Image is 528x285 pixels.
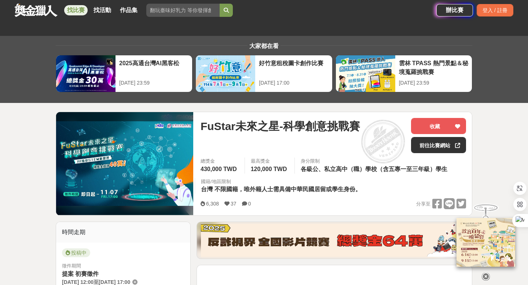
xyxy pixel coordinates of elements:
[248,201,251,207] span: 0
[231,201,236,207] span: 37
[93,279,99,285] span: 至
[416,199,430,210] span: 分享至
[259,79,328,87] div: [DATE] 17:00
[119,59,188,75] div: 2025高通台灣AI黑客松
[64,5,88,15] a: 找比賽
[251,166,287,172] span: 120,000 TWD
[477,4,513,16] div: 登入 / 註冊
[62,263,81,269] span: 徵件期間
[62,271,99,277] span: 提案 初賽徵件
[201,158,239,165] span: 總獎金
[456,218,515,267] img: 968ab78a-c8e5-4181-8f9d-94c24feca916.png
[195,55,332,92] a: 好竹意租稅圖卡創作比賽[DATE] 17:00
[117,5,140,15] a: 作品集
[201,118,360,134] span: FuStar未來之星-科學創意挑戰賽
[411,137,466,153] a: 前往比賽網站
[201,186,213,192] span: 台灣
[119,79,188,87] div: [DATE] 23:59
[214,186,361,192] span: 不限國籍，唯外籍人士需具備中華民國居留或學生身份。
[301,166,447,172] span: 各級公、私立高中（職）學校（含五專一至三年級）學生
[206,201,219,207] span: 6,308
[62,248,90,257] span: 投稿中
[62,279,93,285] span: [DATE] 12:00
[335,55,472,92] a: 雲林 TPASS 熱門景點＆秘境蒐羅挑戰賽[DATE] 23:59
[201,178,363,185] div: 國籍/地區限制
[201,224,468,257] img: 760c60fc-bf85-49b1-bfa1-830764fee2cd.png
[301,158,449,165] div: 身分限制
[56,121,193,206] img: Cover Image
[91,5,114,15] a: 找活動
[259,59,328,75] div: 好竹意租稅圖卡創作比賽
[247,43,280,49] span: 大家都在看
[146,4,220,17] input: 翻玩臺味好乳力 等你發揮創意！
[251,158,289,165] span: 最高獎金
[411,118,466,134] button: 收藏
[399,59,468,75] div: 雲林 TPASS 熱門景點＆秘境蒐羅挑戰賽
[56,55,192,92] a: 2025高通台灣AI黑客松[DATE] 23:59
[56,222,190,243] div: 時間走期
[399,79,468,87] div: [DATE] 23:59
[436,4,473,16] a: 辦比賽
[201,166,237,172] span: 430,000 TWD
[99,279,130,285] span: [DATE] 17:00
